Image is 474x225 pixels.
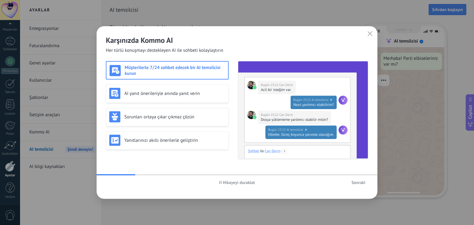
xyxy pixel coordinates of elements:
h3: Müşterilerle 7/24 sohbet edecek bir AI temsilcisi kurun [125,65,225,76]
h3: Sorunları ortaya çıkar çıkmaz çözün [124,114,225,120]
button: Sonraki [349,178,368,187]
span: Sonraki [351,180,365,185]
button: Hikayeyi duraklat [216,178,258,187]
h3: AI yanıt önerileriyle anında yanıt verin [124,91,225,96]
h2: Karşınızda Kommo AI [106,35,368,45]
h3: Yanıtlarınızı akıllı önerilerle geliştirin [124,137,225,143]
span: Hikayeyi duraklat [223,180,255,185]
span: Her türlü konuşmayı destekleyen AI ile sohbeti kolaylaştırın [106,47,223,54]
